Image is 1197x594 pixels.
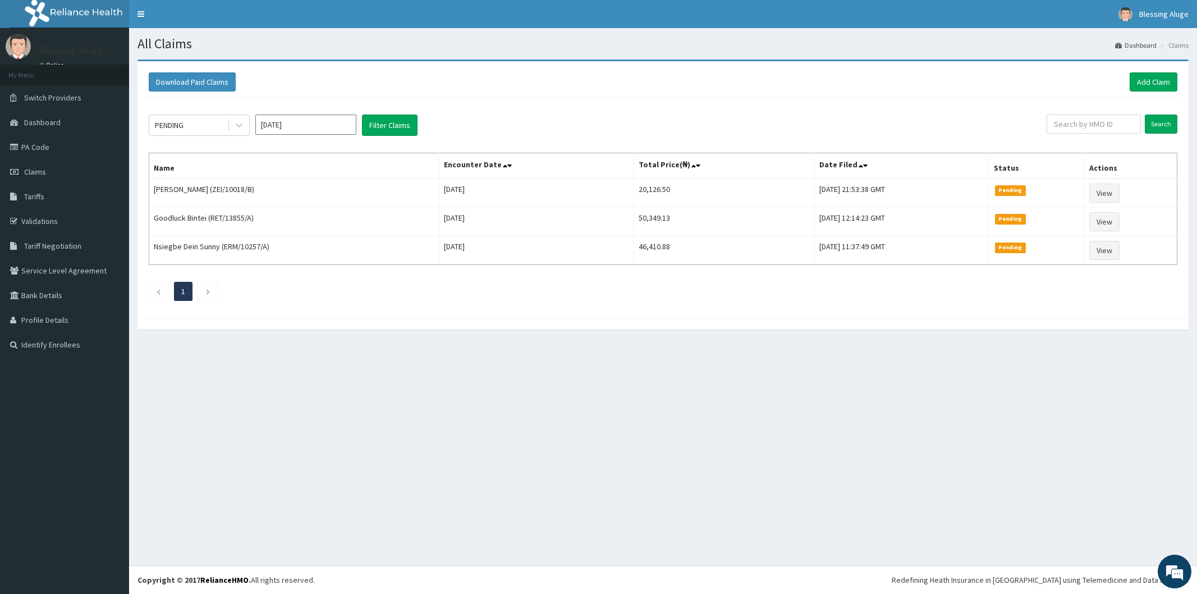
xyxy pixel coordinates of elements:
a: RelianceHMO [200,575,249,585]
p: Blessing Aluge [39,45,103,56]
div: Redefining Heath Insurance in [GEOGRAPHIC_DATA] using Telemedicine and Data Science! [892,574,1189,586]
a: View [1089,241,1120,260]
a: Online [39,61,66,69]
span: Pending [995,243,1026,253]
img: User Image [6,34,31,59]
a: Page 1 is your current page [181,286,185,296]
input: Select Month and Year [255,115,356,135]
th: Total Price(₦) [634,153,815,179]
img: User Image [1118,7,1132,21]
a: Previous page [156,286,161,296]
td: Nsiegbe Dein Sunny (ERM/10257/A) [149,236,439,265]
span: Switch Providers [24,93,81,103]
a: Next page [205,286,210,296]
td: [DATE] [439,236,634,265]
a: View [1089,184,1120,203]
span: Claims [24,167,46,177]
a: View [1089,212,1120,231]
th: Name [149,153,439,179]
td: [PERSON_NAME] (ZEI/10018/B) [149,179,439,208]
td: 50,349.13 [634,208,815,236]
th: Encounter Date [439,153,634,179]
th: Status [989,153,1085,179]
input: Search [1145,115,1177,134]
th: Date Filed [815,153,989,179]
td: [DATE] [439,179,634,208]
h1: All Claims [137,36,1189,51]
button: Download Paid Claims [149,72,236,92]
td: Goodluck Bintei (RET/13855/A) [149,208,439,236]
td: [DATE] 11:37:49 GMT [815,236,989,265]
td: [DATE] 12:14:23 GMT [815,208,989,236]
footer: All rights reserved. [129,565,1197,594]
span: Pending [995,214,1026,224]
input: Search by HMO ID [1047,115,1141,134]
a: Dashboard [1115,40,1157,50]
td: 46,410.88 [634,236,815,265]
div: PENDING [155,120,184,131]
span: Tariff Negotiation [24,241,81,251]
a: Add Claim [1130,72,1177,92]
span: Pending [995,185,1026,195]
span: Dashboard [24,117,61,127]
span: Blessing Aluge [1139,9,1189,19]
strong: Copyright © 2017 . [137,575,251,585]
td: [DATE] 21:53:38 GMT [815,179,989,208]
th: Actions [1085,153,1177,179]
li: Claims [1158,40,1189,50]
span: Tariffs [24,191,44,202]
td: 20,126.50 [634,179,815,208]
button: Filter Claims [362,115,418,136]
td: [DATE] [439,208,634,236]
